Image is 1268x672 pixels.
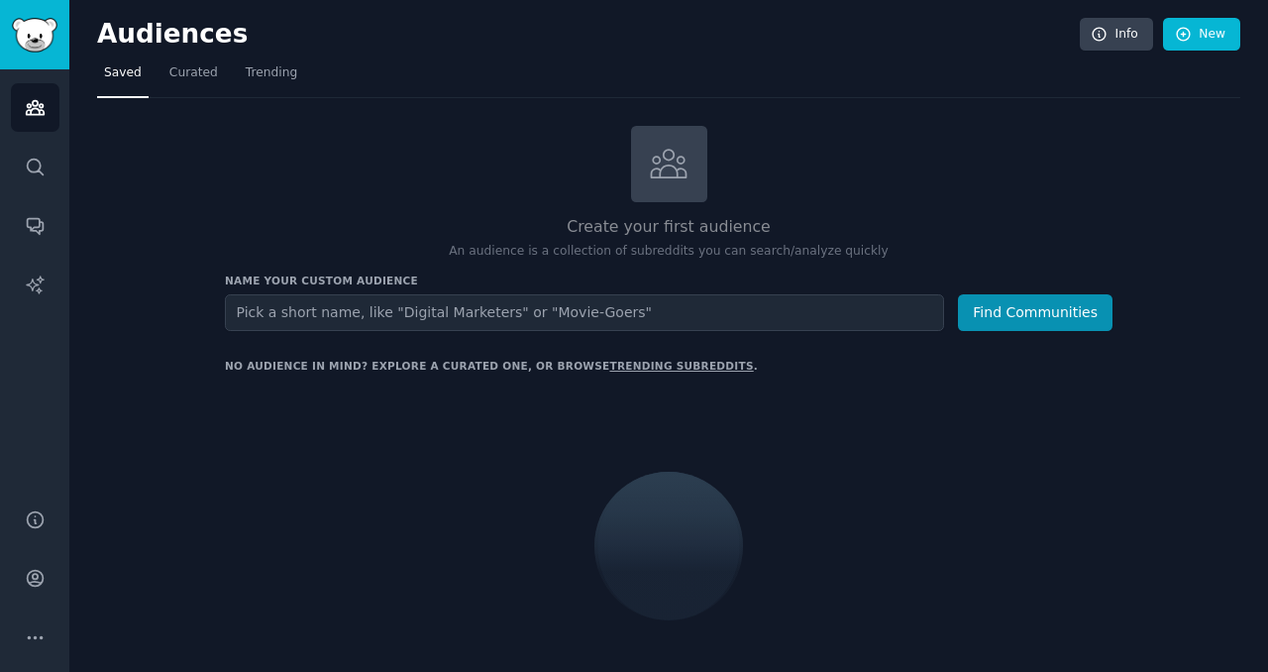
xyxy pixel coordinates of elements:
input: Pick a short name, like "Digital Marketers" or "Movie-Goers" [225,294,944,331]
span: Curated [169,64,218,82]
p: An audience is a collection of subreddits you can search/analyze quickly [225,243,1112,261]
h2: Create your first audience [225,215,1112,240]
span: Trending [246,64,297,82]
span: Saved [104,64,142,82]
button: Find Communities [958,294,1112,331]
a: Saved [97,57,149,98]
img: GummySearch logo [12,18,57,53]
a: trending subreddits [609,360,753,372]
a: Trending [239,57,304,98]
h3: Name your custom audience [225,274,1112,287]
h2: Audiences [97,19,1080,51]
div: No audience in mind? Explore a curated one, or browse . [225,359,758,373]
a: Info [1080,18,1153,52]
a: New [1163,18,1240,52]
a: Curated [162,57,225,98]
